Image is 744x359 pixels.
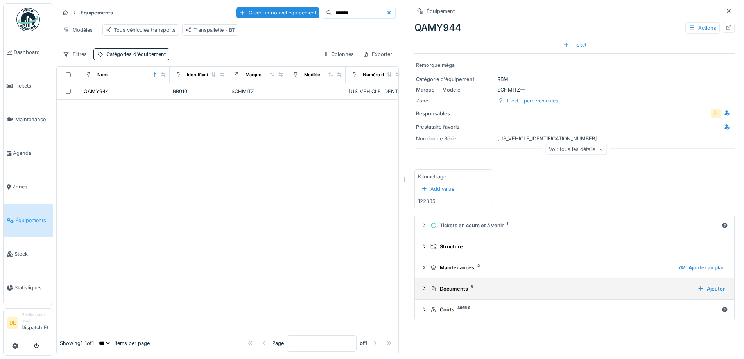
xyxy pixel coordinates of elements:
[304,72,320,78] div: Modèle
[416,75,494,83] div: Catégorie d'équipement
[236,7,319,18] div: Créer un nouvel équipement
[59,24,96,36] div: Modèles
[16,8,40,31] img: Badge_color-CXgf-gQk.svg
[418,197,436,205] div: 122335
[106,26,176,34] div: Tous véhicules transports
[430,222,719,229] div: Tickets en cours et à venir
[416,61,733,69] div: Remorque méga
[416,135,494,142] div: Numéro de Série
[418,184,457,194] div: Add value
[676,262,728,273] div: Ajouter au plan
[7,312,50,336] a: DE Gestionnaire localDispatch Et
[14,48,50,56] span: Dashboard
[84,88,109,95] div: QAMY944
[418,282,731,296] summary: Documents6Ajouter
[4,69,53,103] a: Tickets
[418,260,731,275] summary: Maintenances2Ajouter au plan
[418,173,446,180] div: Kilométrage
[427,7,455,15] div: Équipement
[545,144,607,155] div: Voir tous les détails
[15,217,50,224] span: Équipements
[363,72,399,78] div: Numéro de Série
[14,250,50,258] span: Stock
[418,239,731,254] summary: Structure
[416,123,478,131] div: Prestataire favoris
[4,237,53,271] a: Stock
[97,72,108,78] div: Nom
[416,86,733,93] div: SCHMITZ —
[416,97,494,104] div: Zone
[14,82,50,90] span: Tickets
[13,183,50,190] span: Zones
[349,88,401,95] div: [US_VEHICLE_IDENTIFICATION_NUMBER]
[414,21,735,35] div: QAMY944
[77,9,116,16] strong: Équipements
[15,116,50,123] span: Maintenance
[22,312,50,334] li: Dispatch Et
[416,110,478,117] div: Responsables
[7,317,18,329] li: DE
[710,108,721,119] div: FL
[60,339,94,347] div: Showing 1 - 1 of 1
[418,303,731,317] summary: Coûts3965 €
[173,88,225,95] div: RB010
[106,50,166,58] div: Catégories d'équipement
[4,204,53,237] a: Équipements
[560,39,590,50] div: Ticket
[13,149,50,157] span: Agenda
[694,284,728,294] div: Ajouter
[4,103,53,136] a: Maintenance
[97,339,150,347] div: items per page
[416,135,733,142] div: [US_VEHICLE_IDENTIFICATION_NUMBER]
[416,86,494,93] div: Marque — Modèle
[430,306,719,313] div: Coûts
[418,218,731,233] summary: Tickets en cours et à venir1
[4,271,53,305] a: Statistiques
[359,48,396,60] div: Exporter
[416,75,733,83] div: RBM
[430,264,673,271] div: Maintenances
[22,312,50,324] div: Gestionnaire local
[272,339,284,347] div: Page
[59,48,90,60] div: Filtres
[246,72,262,78] div: Marque
[14,284,50,291] span: Statistiques
[4,170,53,204] a: Zones
[360,339,367,347] strong: of 1
[507,97,558,104] div: Fleet - parc véhicules
[186,26,235,34] div: Transpallette - BT
[4,36,53,69] a: Dashboard
[4,136,53,170] a: Agenda
[430,285,691,293] div: Documents
[685,22,720,34] div: Actions
[231,88,284,95] div: SCHMITZ
[187,72,225,78] div: Identifiant interne
[318,48,357,60] div: Colonnes
[430,243,725,250] div: Structure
